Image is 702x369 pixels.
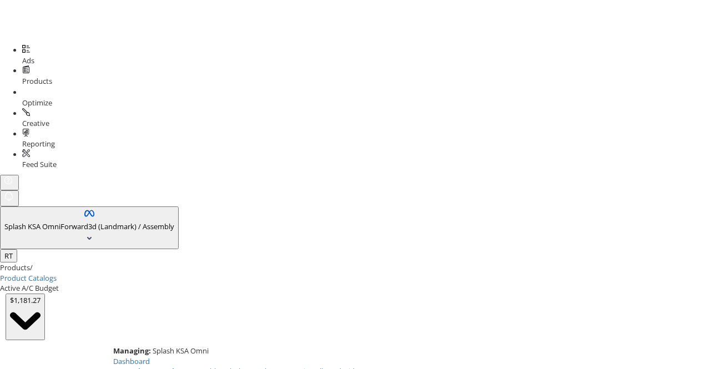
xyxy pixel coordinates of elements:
span: Splash KSA Omni [4,221,60,231]
span: Reporting [22,139,55,149]
button: $1,181.27 [6,294,45,340]
span: / [30,262,33,272]
strong: Managing: [113,346,151,356]
span: Forward3d (Landmark) / Assembly [60,221,174,231]
span: Feed Suite [22,159,57,169]
a: Dashboard [113,356,150,366]
span: Ads [22,55,34,65]
div: Splash KSA Omni [113,346,694,356]
span: RT [4,251,13,261]
div: $1,181.27 [10,295,41,306]
span: Products [22,76,52,86]
span: Creative [22,118,49,128]
span: Optimize [22,98,52,108]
